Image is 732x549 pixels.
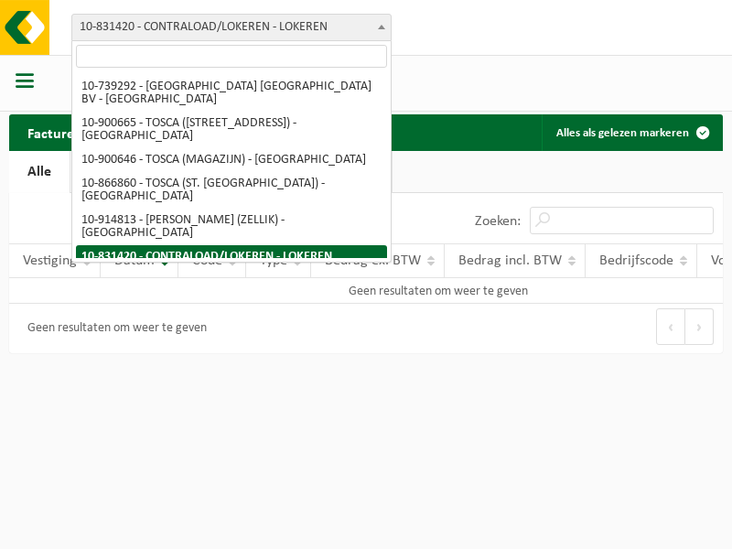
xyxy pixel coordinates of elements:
span: 10-831420 - CONTRALOAD/LOKEREN - LOKEREN [72,15,391,40]
label: Zoeken: [475,214,521,229]
button: Next [685,308,714,345]
button: Previous [656,308,685,345]
div: Geen resultaten om weer te geven [18,313,207,344]
li: 10-900646 - TOSCA (MAGAZIJN) - [GEOGRAPHIC_DATA] [76,148,387,172]
a: Factuur [70,151,152,193]
span: 10-831420 - CONTRALOAD/LOKEREN - LOKEREN [71,14,392,41]
li: 10-739292 - [GEOGRAPHIC_DATA] [GEOGRAPHIC_DATA] BV - [GEOGRAPHIC_DATA] [76,75,387,112]
h2: Facturen [9,114,101,150]
li: 10-914813 - [PERSON_NAME] (ZELLIK) - [GEOGRAPHIC_DATA] [76,209,387,245]
li: 10-900665 - TOSCA ([STREET_ADDRESS]) - [GEOGRAPHIC_DATA] [76,112,387,148]
span: Vestiging [23,253,77,268]
span: Bedrijfscode [599,253,673,268]
button: Alles als gelezen markeren [542,114,721,151]
li: 10-831420 - CONTRALOAD/LOKEREN - LOKEREN [76,245,387,269]
span: Bedrag incl. BTW [458,253,562,268]
a: Alle [9,151,70,193]
li: 10-866860 - TOSCA (ST. [GEOGRAPHIC_DATA]) - [GEOGRAPHIC_DATA] [76,172,387,209]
